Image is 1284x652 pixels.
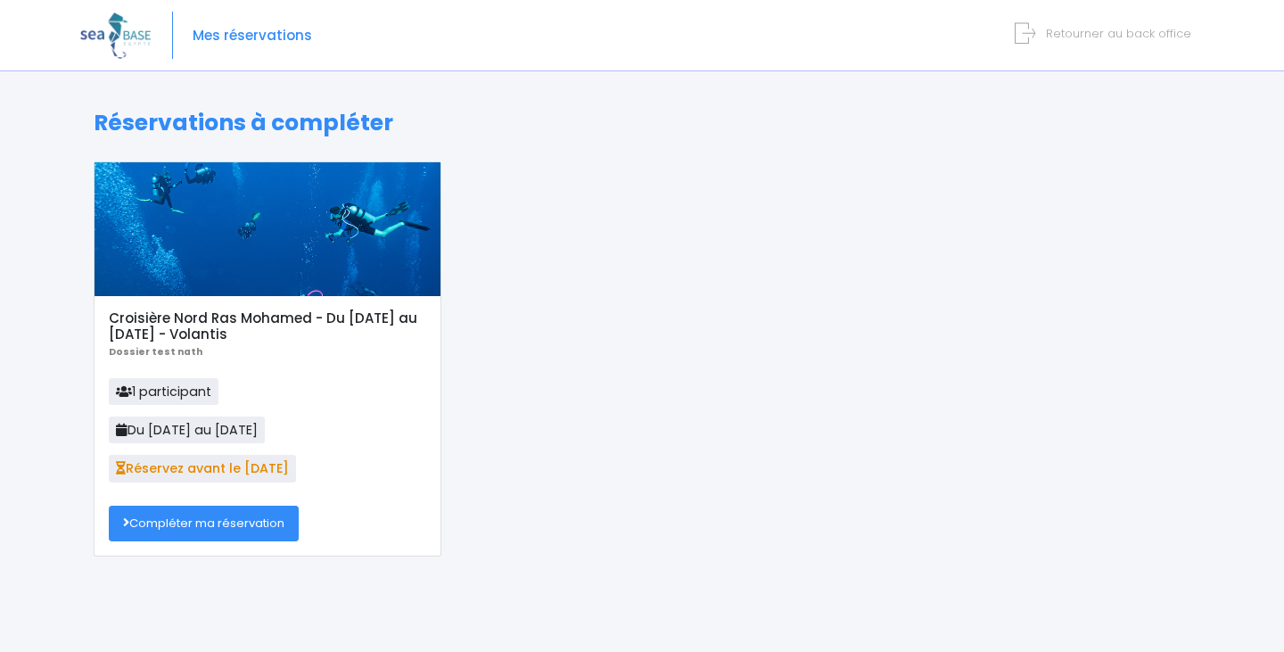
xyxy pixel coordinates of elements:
[1022,25,1191,42] a: Retourner au back office
[109,506,299,541] a: Compléter ma réservation
[109,417,265,443] span: Du [DATE] au [DATE]
[1046,25,1191,42] span: Retourner au back office
[109,455,296,482] span: Réservez avant le [DATE]
[109,310,425,343] h5: Croisière Nord Ras Mohamed - Du [DATE] au [DATE] - Volantis
[109,345,202,359] b: Dossier test nath
[94,110,1190,136] h1: Réservations à compléter
[109,378,218,405] span: 1 participant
